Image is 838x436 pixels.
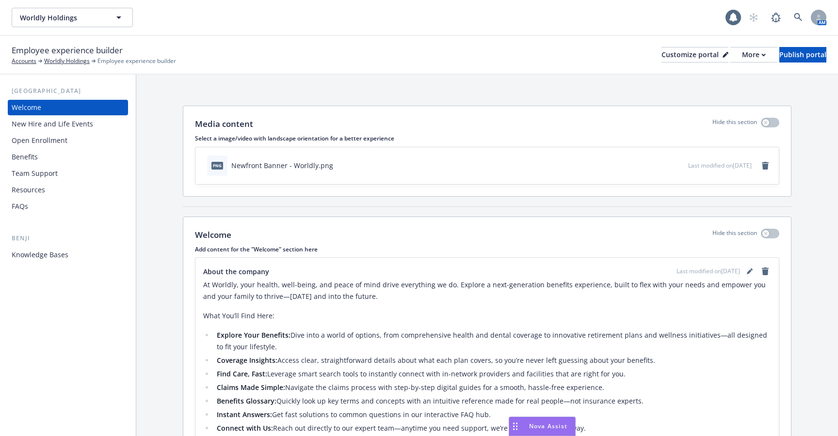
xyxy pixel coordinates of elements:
strong: Explore Your Benefits: [217,330,290,340]
span: Last modified on [DATE] [688,161,752,170]
a: Open Enrollment [8,133,128,148]
p: Hide this section [712,118,757,130]
div: Drag to move [509,417,521,436]
strong: Instant Answers: [217,410,272,419]
span: Nova Assist [529,422,567,430]
strong: Coverage Insights: [217,356,277,365]
a: Welcome [8,100,128,115]
p: Add content for the "Welcome" section here [195,245,779,253]
p: Hide this section [712,229,757,241]
div: Publish portal [779,47,826,62]
div: More [742,47,766,62]
div: Newfront Banner - Worldly.png [231,160,333,171]
strong: Connect with Us: [217,423,273,433]
a: New Hire and Life Events [8,116,128,132]
a: Accounts [12,57,36,65]
div: Knowledge Bases [12,247,68,263]
li: Dive into a world of options, from comprehensive health and dental coverage to innovative retirem... [214,329,771,353]
a: FAQs [8,199,128,214]
div: Customize portal [661,47,728,62]
span: Employee experience builder [97,57,176,65]
button: Worldly Holdings [12,8,133,27]
span: Worldly Holdings [20,13,104,23]
strong: Claims Made Simple: [217,383,285,392]
div: Team Support [12,166,58,181]
a: remove [759,160,771,171]
p: Media content [195,118,253,130]
button: Customize portal [661,47,728,62]
div: Benefits [12,149,38,165]
strong: Find Care, Fast: [217,369,267,378]
button: preview file [676,160,684,171]
li: Navigate the claims process with step-by-step digital guides for a smooth, hassle-free experience. [214,382,771,393]
strong: Benefits Glossary: [217,396,276,405]
a: remove [759,265,771,277]
span: Employee experience builder [12,44,123,57]
button: More [730,47,777,62]
div: Resources [12,182,45,198]
p: Welcome [195,229,231,241]
p: At Worldly, your health, well-being, and peace of mind drive everything we do. Explore a next-gen... [203,279,771,302]
a: Benefits [8,149,128,165]
div: Open Enrollment [12,133,67,148]
span: About the company [203,266,269,277]
button: Publish portal [779,47,826,62]
div: New Hire and Life Events [12,116,93,132]
a: Report a Bug [766,8,786,27]
a: Resources [8,182,128,198]
a: editPencil [744,265,756,277]
li: Leverage smart search tools to instantly connect with in-network providers and facilities that ar... [214,368,771,380]
span: png [211,162,223,169]
div: FAQs [12,199,28,214]
li: Quickly look up key terms and concepts with an intuitive reference made for real people—not insur... [214,395,771,407]
button: download file [660,160,668,171]
div: [GEOGRAPHIC_DATA] [8,86,128,96]
a: Team Support [8,166,128,181]
div: Benji [8,234,128,243]
a: Search [789,8,808,27]
div: Welcome [12,100,41,115]
span: Last modified on [DATE] [677,267,740,276]
button: Nova Assist [509,417,576,436]
li: Access clear, straightforward details about what each plan covers, so you’re never left guessing ... [214,355,771,366]
a: Start snowing [744,8,763,27]
li: Reach out directly to our expert team—anytime you need support, we’re just a click or call away. [214,422,771,434]
p: Select a image/video with landscape orientation for a better experience [195,134,779,142]
a: Knowledge Bases [8,247,128,263]
a: Worldly Holdings [44,57,90,65]
p: What You’ll Find Here: [203,310,771,322]
li: Get fast solutions to common questions in our interactive FAQ hub. [214,409,771,420]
